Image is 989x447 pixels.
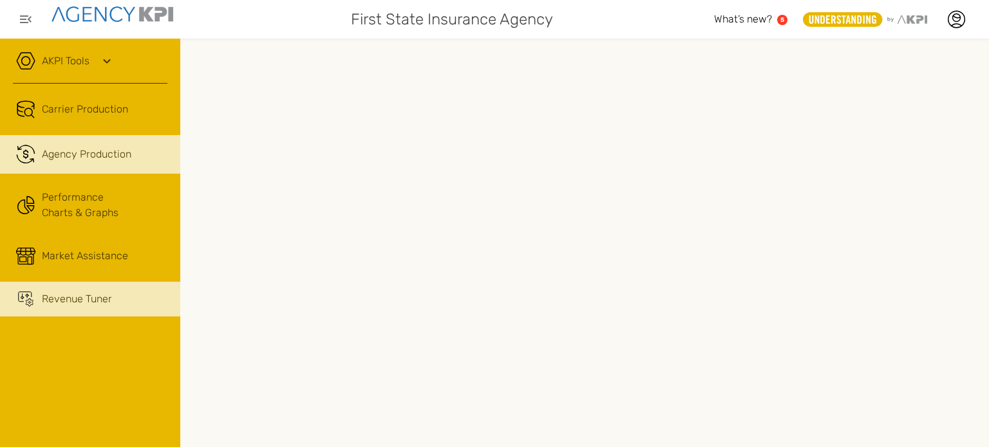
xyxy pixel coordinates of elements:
span: What’s new? [714,13,772,25]
a: 5 [777,15,787,25]
text: 5 [780,16,784,23]
img: agencykpi-logo-550x69-2d9e3fa8.png [52,6,173,22]
span: Carrier Production [42,102,128,117]
span: Agency Production [42,147,131,162]
a: AKPI Tools [42,53,89,69]
span: Market Assistance [42,248,128,264]
span: Revenue Tuner [42,291,112,307]
span: First State Insurance Agency [351,8,553,31]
